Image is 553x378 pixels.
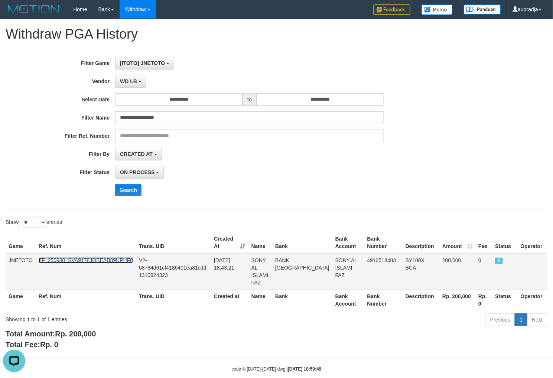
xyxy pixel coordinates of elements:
[439,253,475,290] td: 200,000
[136,289,211,310] th: Trans. UID
[288,366,321,372] strong: [DATE] 18:59:49
[6,217,62,228] label: Show entries
[115,184,141,196] button: Search
[518,232,547,253] th: Operator
[6,232,36,253] th: Game
[115,148,162,160] button: CREATED AT
[115,57,174,69] button: [ITOTO] JNETOTO
[211,253,248,290] td: [DATE] 18:43:21
[6,313,225,323] div: Showing 1 to 1 of 1 entries
[6,330,96,338] b: Total Amount:
[6,253,36,290] td: JNETOTO
[120,151,153,157] span: CREATED AT
[464,4,501,14] img: panduan.png
[403,232,439,253] th: Description
[36,289,136,310] th: Ref. Num
[422,4,453,15] img: Button%20Memo.svg
[364,253,403,290] td: 4910518483
[19,217,46,228] select: Showentries
[403,289,439,310] th: Description
[475,289,492,310] th: Rp. 0
[136,232,211,253] th: Trans. UID
[40,340,58,349] span: Rp. 0
[272,232,332,253] th: Bank
[495,258,503,264] span: ON PROCESS
[115,166,164,179] button: ON PROCESS
[115,75,146,88] button: WD LB
[6,289,36,310] th: Game
[364,232,403,253] th: Bank Number
[248,232,272,253] th: Name
[55,330,96,338] span: Rp. 200,000
[211,232,248,253] th: Created At: activate to sort column ascending
[475,253,492,290] td: 0
[248,289,272,310] th: Name
[120,60,165,66] span: [ITOTO] JNETOTO
[120,78,137,84] span: WD LB
[332,232,364,253] th: Bank Account
[364,289,403,310] th: Bank Number
[332,253,364,290] td: SONY AL ISLAMI FAZ
[272,289,332,310] th: Bank
[120,169,154,175] span: ON PROCESS
[403,253,439,290] td: SY100X BCA
[6,340,58,349] b: Total Fee:
[39,257,133,263] a: TF_250930_SVA9178JOBEAB89UPHF0
[332,289,364,310] th: Bank Account
[211,289,248,310] th: Created at
[36,232,136,253] th: Ref. Num
[439,232,475,253] th: Amount: activate to sort column ascending
[3,3,25,25] button: Open LiveChat chat widget
[272,253,332,290] td: BANK [GEOGRAPHIC_DATA]
[439,289,475,310] th: Rp. 200,000
[6,4,62,15] img: MOTION_logo.png
[485,313,515,326] a: Previous
[6,27,547,42] h1: Withdraw PGA History
[232,366,322,372] small: code © [DATE]-[DATE] dwg |
[515,313,527,326] a: 1
[248,253,272,290] td: SONY AL ISLAMI FAZ
[373,4,410,15] img: Feedback.jpg
[475,232,492,253] th: Fee
[492,232,517,253] th: Status
[136,253,211,290] td: V2-68784d61cf4186401ea81cdd-1310924323
[518,289,547,310] th: Operator
[243,93,257,106] span: to
[527,313,547,326] a: Next
[492,289,517,310] th: Status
